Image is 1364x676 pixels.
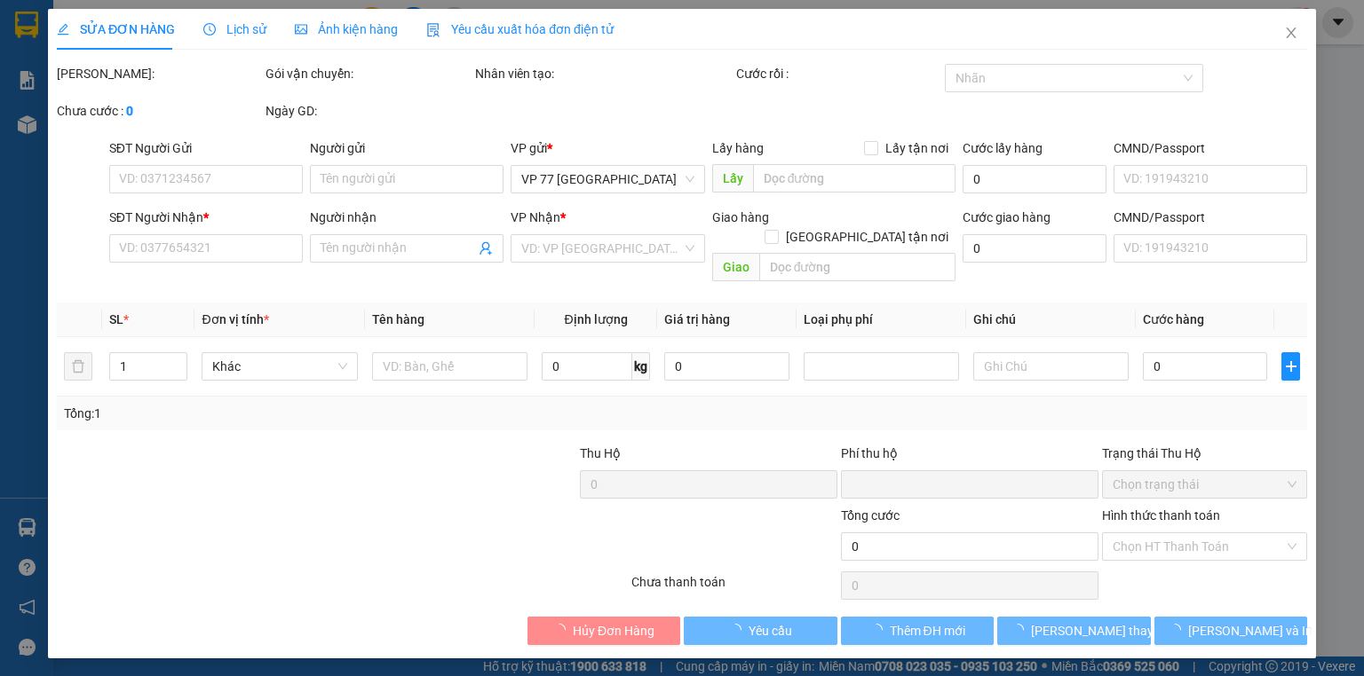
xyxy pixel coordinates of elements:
[630,572,838,603] div: Chưa thanh toán
[963,165,1106,193] input: Cước lấy hàng
[371,312,424,326] span: Tên hàng
[711,164,752,193] span: Lấy
[966,303,1136,337] th: Ghi chú
[57,64,262,83] div: [PERSON_NAME]:
[511,138,704,158] div: VP gửi
[203,22,266,36] span: Lịch sử
[203,23,216,35] span: clock-circle
[479,241,493,255] span: user-add
[57,101,262,121] div: Chưa cước :
[371,352,527,381] input: VD: Bàn, Ghế
[64,352,92,381] button: delete
[779,227,956,247] span: [GEOGRAPHIC_DATA] tận nơi
[266,101,471,121] div: Ngày GD:
[711,210,768,224] span: Giao hàng
[202,312,268,326] span: Đơn vị tính
[1266,9,1316,59] button: Close
[1102,444,1307,463] div: Trạng thái Thu Hộ
[1143,312,1204,326] span: Cước hàng
[295,22,398,36] span: Ảnh kiện hàng
[997,617,1151,645] button: [PERSON_NAME] thay đổi
[426,22,614,36] span: Yêu cầu xuất hóa đơn điện tử
[1113,471,1297,498] span: Chọn trạng thái
[841,444,1098,470] div: Phí thu hộ
[579,446,620,460] span: Thu Hộ
[711,141,763,155] span: Lấy hàng
[573,621,654,641] span: Hủy Đơn Hàng
[963,141,1043,155] label: Cước lấy hàng
[664,312,730,326] span: Giá trị hàng
[963,234,1106,263] input: Cước giao hàng
[109,208,303,227] div: SĐT Người Nhận
[266,64,471,83] div: Gói vận chuyển:
[889,621,964,641] span: Thêm ĐH mới
[963,210,1051,224] label: Cước giao hàng
[1114,208,1307,227] div: CMND/Passport
[521,166,694,193] span: VP 77 Thái Nguyên
[1281,352,1300,381] button: plus
[878,138,956,158] span: Lấy tận nơi
[973,352,1129,381] input: Ghi Chú
[684,617,837,645] button: Yêu cầu
[758,253,956,281] input: Dọc đường
[310,138,504,158] div: Người gửi
[310,208,504,227] div: Người nhận
[57,23,69,35] span: edit
[729,624,749,636] span: loading
[1031,621,1173,641] span: [PERSON_NAME] thay đổi
[711,253,758,281] span: Giao
[1154,617,1308,645] button: [PERSON_NAME] và In
[126,104,133,118] b: 0
[752,164,956,193] input: Dọc đường
[841,508,900,523] span: Tổng cước
[511,210,560,224] span: VP Nhận
[64,404,527,423] div: Tổng: 1
[1188,621,1312,641] span: [PERSON_NAME] và In
[841,617,995,645] button: Thêm ĐH mới
[527,617,681,645] button: Hủy Đơn Hàng
[109,312,123,326] span: SL
[632,352,650,381] span: kg
[869,624,889,636] span: loading
[1284,26,1298,40] span: close
[1102,508,1220,523] label: Hình thức thanh toán
[553,624,573,636] span: loading
[212,353,346,380] span: Khác
[426,23,440,37] img: icon
[295,23,307,35] span: picture
[475,64,733,83] div: Nhân viên tạo:
[736,64,941,83] div: Cước rồi :
[1282,359,1299,373] span: plus
[797,303,966,337] th: Loại phụ phí
[564,312,627,326] span: Định lượng
[1114,138,1307,158] div: CMND/Passport
[1011,624,1031,636] span: loading
[1169,624,1188,636] span: loading
[109,138,303,158] div: SĐT Người Gửi
[749,621,792,641] span: Yêu cầu
[57,22,175,36] span: SỬA ĐƠN HÀNG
